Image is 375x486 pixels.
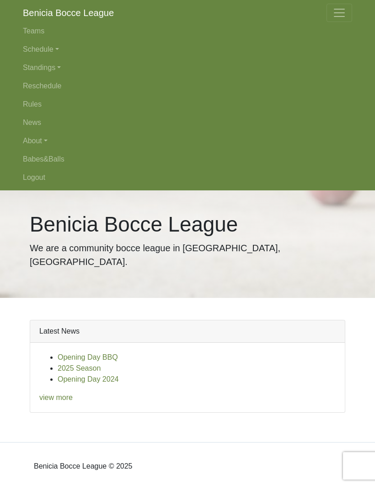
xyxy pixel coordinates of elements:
[23,113,352,132] a: News
[58,364,101,372] a: 2025 Season
[23,4,114,22] a: Benicia Bocce League
[23,150,352,168] a: Babes&Balls
[58,375,118,383] a: Opening Day 2024
[23,450,352,483] div: Benicia Bocce League © 2025
[23,59,352,77] a: Standings
[327,4,352,22] button: Toggle navigation
[23,132,352,150] a: About
[30,212,345,238] h1: Benicia Bocce League
[30,320,345,343] div: Latest News
[23,77,352,95] a: Reschedule
[58,353,118,361] a: Opening Day BBQ
[23,22,352,40] a: Teams
[23,168,352,187] a: Logout
[23,95,352,113] a: Rules
[23,40,352,59] a: Schedule
[30,241,345,269] p: We are a community bocce league in [GEOGRAPHIC_DATA], [GEOGRAPHIC_DATA].
[39,394,73,401] a: view more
